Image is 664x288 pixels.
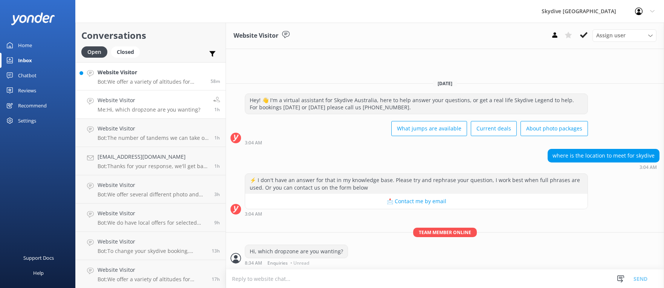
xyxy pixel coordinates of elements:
[98,209,209,218] h4: Website Visitor
[212,276,220,282] span: 04:09pm 10-Aug-2025 (UTC +10:00) Australia/Brisbane
[211,78,220,84] span: 08:56am 11-Aug-2025 (UTC +10:00) Australia/Brisbane
[98,181,209,189] h4: Website Visitor
[640,165,657,170] strong: 3:04 AM
[548,149,659,162] div: where is the location to meet for skydive
[33,265,44,280] div: Help
[548,164,659,170] div: 03:04am 11-Aug-2025 (UTC +10:00) Australia/Brisbane
[245,245,348,258] div: Hi, which dropzone are you wanting?
[18,98,47,113] div: Recommend
[245,141,262,145] strong: 3:04 AM
[18,68,37,83] div: Chatbot
[214,191,220,198] span: 06:12am 11-Aug-2025 (UTC +10:00) Australia/Brisbane
[391,121,467,136] button: What jumps are available
[245,194,588,209] button: 📩 Contact me by email
[98,106,200,113] p: Me: Hi, which dropzone are you wanting?
[98,219,209,226] p: Bot: We do have local offers for selected locations. Please check out our current offers at [URL]...
[111,47,143,56] a: Closed
[76,175,226,204] a: Website VisitorBot:We offer several different photo and video packages. The Dedicated/Ultimate pa...
[413,228,477,237] span: Team member online
[98,276,206,283] p: Bot: We offer a variety of altitudes for skydiving, with all dropzones providing jumps up to 15,0...
[81,47,111,56] a: Open
[98,135,209,141] p: Bot: The number of tandems we can take on a plane can vary depending on the location and availabi...
[111,46,140,58] div: Closed
[18,53,32,68] div: Inbox
[245,212,262,216] strong: 3:04 AM
[214,135,220,141] span: 08:27am 11-Aug-2025 (UTC +10:00) Australia/Brisbane
[245,211,588,216] div: 03:04am 11-Aug-2025 (UTC +10:00) Australia/Brisbane
[98,96,200,104] h4: Website Visitor
[76,232,226,260] a: Website VisitorBot:To change your skydive booking, please contact us by calling [PHONE_NUMBER] or...
[290,261,309,265] span: • Unread
[18,38,32,53] div: Home
[212,248,220,254] span: 08:48pm 10-Aug-2025 (UTC +10:00) Australia/Brisbane
[98,68,205,77] h4: Website Visitor
[76,119,226,147] a: Website VisitorBot:The number of tandems we can take on a plane can vary depending on the locatio...
[98,237,206,246] h4: Website Visitor
[81,28,220,43] h2: Conversations
[245,260,348,265] div: 08:34am 11-Aug-2025 (UTC +10:00) Australia/Brisbane
[433,80,457,87] span: [DATE]
[245,174,588,194] div: ⚡ I don't have an answer for that in my knowledge base. Please try and rephrase your question, I ...
[98,248,206,254] p: Bot: To change your skydive booking, please contact us by calling [PHONE_NUMBER] or emailing [EMA...
[267,261,288,265] span: Enquiries
[81,46,107,58] div: Open
[18,113,36,128] div: Settings
[214,163,220,169] span: 08:21am 11-Aug-2025 (UTC +10:00) Australia/Brisbane
[76,204,226,232] a: Website VisitorBot:We do have local offers for selected locations. Please check out our current o...
[245,261,262,265] strong: 8:34 AM
[98,153,209,161] h4: [EMAIL_ADDRESS][DOMAIN_NAME]
[76,62,226,90] a: Website VisitorBot:We offer a variety of altitudes for skydiving, with all dropzones providing ju...
[98,266,206,274] h4: Website Visitor
[592,29,656,41] div: Assign User
[18,83,36,98] div: Reviews
[98,163,209,170] p: Bot: Thanks for your response, we'll get back to you as soon as we can during opening hours.
[245,140,588,145] div: 03:04am 11-Aug-2025 (UTC +10:00) Australia/Brisbane
[76,90,226,119] a: Website VisitorMe:Hi, which dropzone are you wanting?1h
[245,94,588,114] div: Hey! 👋 I'm a virtual assistant for Skydive Australia, here to help answer your questions, or get ...
[98,124,209,133] h4: Website Visitor
[234,31,278,41] h3: Website Visitor
[596,31,626,40] span: Assign user
[23,250,54,265] div: Support Docs
[214,219,220,226] span: 12:10am 11-Aug-2025 (UTC +10:00) Australia/Brisbane
[76,147,226,175] a: [EMAIL_ADDRESS][DOMAIN_NAME]Bot:Thanks for your response, we'll get back to you as soon as we can...
[471,121,517,136] button: Current deals
[521,121,588,136] button: About photo packages
[11,12,55,25] img: yonder-white-logo.png
[98,78,205,85] p: Bot: We offer a variety of altitudes for skydiving, with all dropzones providing jumps up to 15,0...
[98,191,209,198] p: Bot: We offer several different photo and video packages. The Dedicated/Ultimate packages provide...
[214,106,220,113] span: 08:34am 11-Aug-2025 (UTC +10:00) Australia/Brisbane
